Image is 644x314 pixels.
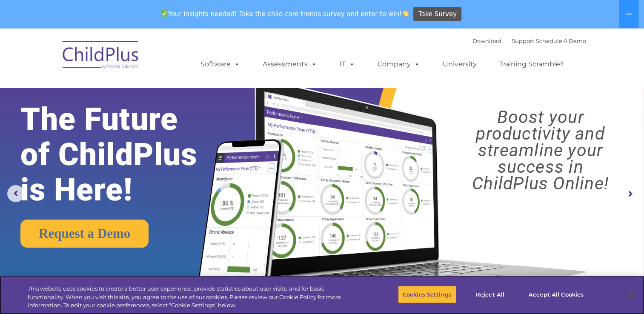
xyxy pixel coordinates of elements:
div: This website uses cookies to create a better user experience, provide statistics about user visit... [28,285,354,310]
a: Download [472,37,501,44]
span: Phone number [118,91,155,97]
a: Request a Demo [20,220,149,248]
span: Last name [118,56,144,63]
img: 👏 [402,10,409,17]
span: Take Survey [418,7,457,22]
rs-layer: The Future of ChildPlus is Here! [20,102,226,208]
font: | [472,37,586,44]
a: Schedule A Demo [536,37,586,44]
a: IT [331,56,364,73]
a: Training Scramble!! [491,56,572,73]
img: ✅ [161,10,167,17]
a: Take Survey [413,7,461,22]
a: Company [369,56,429,73]
button: Accept All Cookies [524,285,588,303]
a: Support [512,37,534,44]
button: Reject All [464,285,517,303]
span: Your insights needed! Take the child care trends survey and enter to win! [157,6,412,22]
a: Software [192,56,249,73]
img: ChildPlus by Procare Solutions [58,35,143,77]
button: Close [621,285,640,304]
a: Assessments [254,56,326,73]
rs-layer: Boost your productivity and streamline your success in ChildPlus Online! [445,109,636,192]
a: University [434,56,485,73]
button: Cookies Settings [398,285,456,303]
